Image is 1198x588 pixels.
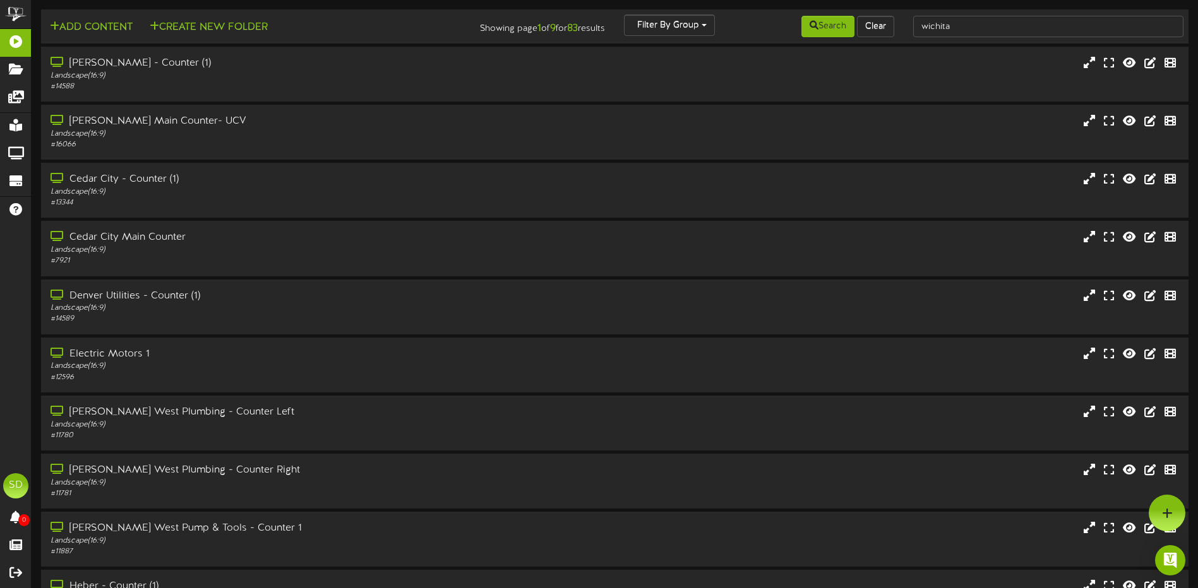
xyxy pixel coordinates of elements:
button: Search [801,16,854,37]
div: # 16066 [51,139,510,150]
button: Add Content [46,20,136,35]
div: Landscape ( 16:9 ) [51,536,510,546]
div: [PERSON_NAME] Main Counter- UCV [51,114,510,129]
div: # 13344 [51,197,510,208]
div: # 11781 [51,488,510,499]
strong: 9 [550,23,556,34]
div: # 14588 [51,81,510,92]
div: Cedar City - Counter (1) [51,172,510,187]
div: Denver Utilities - Counter (1) [51,289,510,303]
div: # 11780 [51,430,510,441]
div: Landscape ( 16:9 ) [51,478,510,488]
div: Showing page of for results [422,15,614,36]
strong: 83 [567,23,578,34]
div: Landscape ( 16:9 ) [51,187,510,197]
div: # 11887 [51,546,510,557]
div: [PERSON_NAME] - Counter (1) [51,56,510,71]
div: Landscape ( 16:9 ) [51,71,510,81]
div: SD [3,473,28,498]
div: [PERSON_NAME] West Plumbing - Counter Right [51,463,510,478]
div: # 14589 [51,314,510,324]
button: Clear [857,16,894,37]
input: -- Search Playlists by Name -- [913,16,1183,37]
div: [PERSON_NAME] West Plumbing - Counter Left [51,405,510,420]
div: Cedar City Main Counter [51,230,510,245]
strong: 1 [537,23,541,34]
div: # 7921 [51,256,510,266]
div: Landscape ( 16:9 ) [51,129,510,139]
span: 0 [18,514,30,526]
div: Landscape ( 16:9 ) [51,420,510,430]
div: Open Intercom Messenger [1155,545,1185,575]
div: Electric Motors 1 [51,347,510,362]
button: Filter By Group [624,15,715,36]
div: Landscape ( 16:9 ) [51,361,510,372]
div: [PERSON_NAME] West Pump & Tools - Counter 1 [51,521,510,536]
div: # 12596 [51,372,510,383]
button: Create New Folder [146,20,272,35]
div: Landscape ( 16:9 ) [51,245,510,256]
div: Landscape ( 16:9 ) [51,303,510,314]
